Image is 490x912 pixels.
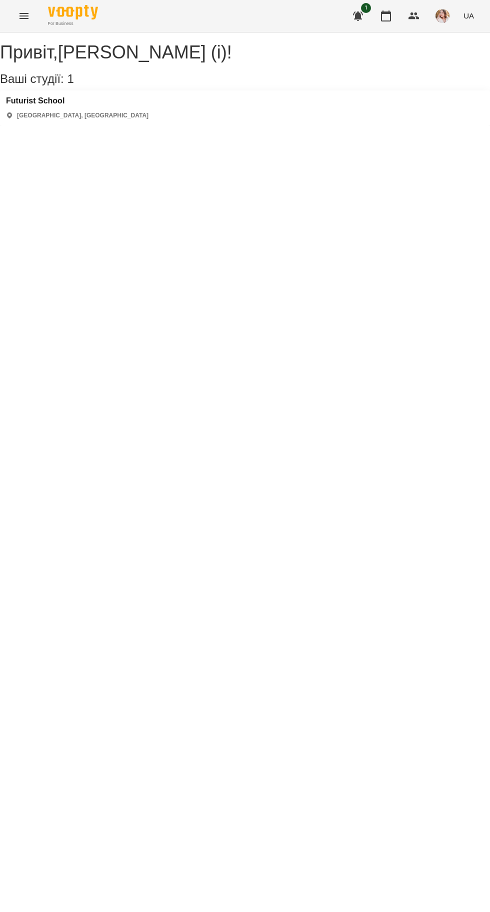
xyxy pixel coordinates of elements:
[48,5,98,19] img: Voopty Logo
[459,6,478,25] button: UA
[17,111,148,120] p: [GEOGRAPHIC_DATA], [GEOGRAPHIC_DATA]
[6,96,148,105] a: Futurist School
[12,4,36,28] button: Menu
[361,3,371,13] span: 1
[463,10,474,21] span: UA
[48,20,98,27] span: For Business
[67,72,73,85] span: 1
[435,9,449,23] img: cd58824c68fe8f7eba89630c982c9fb7.jpeg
